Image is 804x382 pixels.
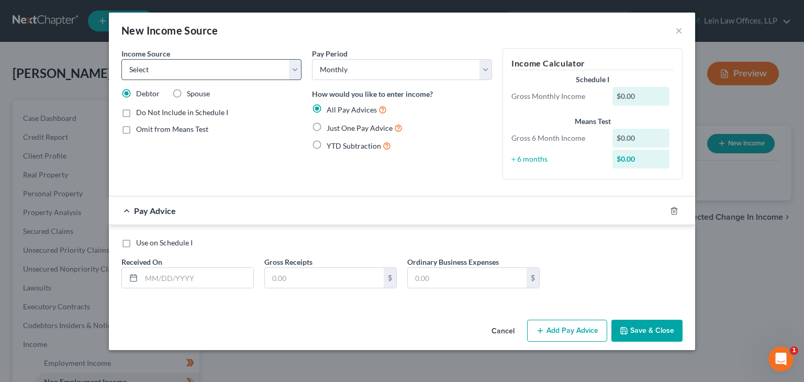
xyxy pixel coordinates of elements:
button: Cancel [483,321,523,342]
span: 1 [790,346,798,355]
span: Debtor [136,89,160,98]
input: MM/DD/YYYY [141,268,253,288]
span: Do Not Include in Schedule I [136,108,228,117]
h5: Income Calculator [511,57,674,70]
span: Received On [121,257,162,266]
label: Ordinary Business Expenses [407,256,499,267]
input: 0.00 [408,268,527,288]
iframe: Intercom live chat [768,346,794,372]
span: YTD Subtraction [327,141,381,150]
div: Gross Monthly Income [506,91,607,102]
button: Save & Close [611,320,683,342]
label: Pay Period [312,48,348,59]
div: Gross 6 Month Income [506,133,607,143]
span: Pay Advice [134,206,176,216]
div: $0.00 [612,129,670,148]
button: × [675,24,683,37]
label: How would you like to enter income? [312,88,433,99]
div: $0.00 [612,150,670,168]
div: New Income Source [121,23,218,38]
span: Just One Pay Advice [327,123,393,132]
span: Spouse [187,89,210,98]
button: Add Pay Advice [527,320,607,342]
div: Means Test [511,116,674,127]
div: Schedule I [511,74,674,85]
div: $ [384,268,396,288]
span: Omit from Means Test [136,125,208,133]
input: 0.00 [265,268,384,288]
span: All Pay Advices [327,105,377,114]
div: $ [527,268,539,288]
label: Gross Receipts [264,256,312,267]
div: $0.00 [612,87,670,106]
span: Income Source [121,49,170,58]
span: Use on Schedule I [136,238,193,247]
div: ÷ 6 months [506,154,607,164]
